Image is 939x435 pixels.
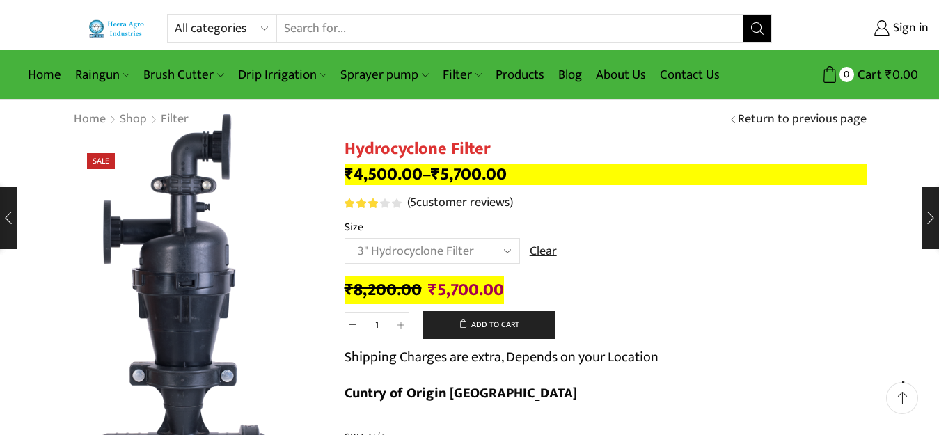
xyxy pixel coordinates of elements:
a: Sprayer pump [333,58,435,91]
button: Search button [743,15,771,42]
span: 5 [410,192,416,213]
span: Sale [87,153,115,169]
a: Filter [436,58,489,91]
p: Shipping Charges are extra, Depends on your Location [345,346,658,368]
span: Cart [854,65,882,84]
bdi: 5,700.00 [431,160,507,189]
a: Return to previous page [738,111,867,129]
b: Cuntry of Origin [GEOGRAPHIC_DATA] [345,381,577,405]
span: ₹ [428,276,437,304]
a: Drip Irrigation [231,58,333,91]
span: Sign in [890,19,929,38]
a: Home [21,58,68,91]
span: ₹ [431,160,440,189]
a: 0 Cart ₹0.00 [786,62,918,88]
a: Products [489,58,551,91]
span: 5 [345,198,404,208]
a: Blog [551,58,589,91]
button: Add to cart [423,311,555,339]
bdi: 5,700.00 [428,276,504,304]
bdi: 0.00 [885,64,918,86]
a: Raingun [68,58,136,91]
a: Contact Us [653,58,727,91]
input: Search for... [277,15,743,42]
span: ₹ [345,160,354,189]
h1: Hydrocyclone Filter [345,139,867,159]
span: Rated out of 5 based on customer ratings [345,198,381,208]
bdi: 4,500.00 [345,160,423,189]
p: – [345,164,867,185]
label: Size [345,219,363,235]
input: Product quantity [361,312,393,338]
a: About Us [589,58,653,91]
span: 0 [839,67,854,81]
a: Brush Cutter [136,58,230,91]
a: (5customer reviews) [407,194,513,212]
span: ₹ [345,276,354,304]
bdi: 8,200.00 [345,276,422,304]
span: ₹ [885,64,892,86]
a: Sign in [793,16,929,41]
a: Clear options [530,243,557,261]
div: Rated 3.20 out of 5 [345,198,401,208]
